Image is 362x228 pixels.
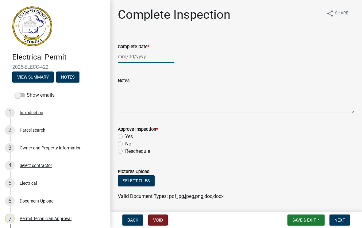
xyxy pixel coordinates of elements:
div: 2 [5,125,15,135]
h4: Electrical Permit [12,53,106,62]
div: 5 [5,178,15,188]
div: 7 [5,214,15,223]
button: Save & Exit [287,214,325,226]
button: Next [329,214,350,226]
button: Void [148,214,168,226]
label: Reschedule [125,148,150,155]
label: Notes [118,79,129,83]
button: Back [122,214,143,226]
button: Select files [118,175,155,186]
span: Next [334,218,345,222]
label: Yes [125,133,133,140]
div: Introduction [20,110,43,115]
span: Valid Document Types: pdf,jpg,jpeg,png,doc,docx [118,193,224,199]
img: Putnam County, Georgia [12,6,52,46]
div: Permit Technician Approval [20,216,71,221]
label: Complete Date [118,45,149,49]
label: Show emails [15,91,55,99]
button: View Summary [12,71,54,83]
span: Back [127,218,138,222]
input: mm/dd/yyyy [118,50,174,63]
div: Owner and Property Information [20,146,82,150]
div: 3 [5,143,15,153]
span: Save & Exit [292,218,316,222]
button: shareShare [322,7,353,19]
div: 1 [5,108,15,118]
wm-modal-confirm: Notes [56,75,79,80]
label: Pictures Upload [118,170,149,174]
label: Approve Inspection [118,127,158,132]
wm-modal-confirm: Summary [12,75,54,80]
i: share [326,10,334,17]
div: Select contractor [20,163,52,168]
div: 4 [5,160,15,170]
h1: Complete Inspection [118,7,230,22]
div: Parcel search [20,128,45,132]
div: Electrical [20,181,37,185]
div: Document Upload [20,199,54,203]
button: Notes [56,71,79,83]
span: Share [335,10,349,17]
span: 2025-ELECC-422 [12,64,98,70]
div: 6 [5,196,15,206]
label: No [125,140,131,148]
